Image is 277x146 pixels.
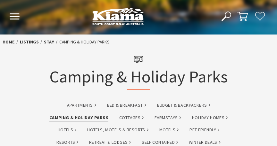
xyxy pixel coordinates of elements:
[49,114,108,121] a: Camping & Holiday Parks
[59,39,110,46] li: Camping & Holiday Parks
[142,139,178,146] a: Self Contained
[58,126,76,134] a: Hotels
[87,126,148,134] a: Hotels, Motels & Resorts
[56,139,78,146] a: Resorts
[67,102,96,109] a: Apartments
[119,114,144,121] a: Cottages
[189,126,219,134] a: Pet Friendly
[3,39,15,45] a: Home
[92,8,144,25] img: Kiama Logo
[44,39,54,45] a: Stay
[157,102,210,109] a: Budget & backpackers
[159,126,179,134] a: Motels
[189,139,221,146] a: Winter Deals
[192,114,228,121] a: Holiday Homes
[155,114,181,121] a: Farmstays
[49,50,228,90] h1: Camping & Holiday Parks
[89,139,131,146] a: Retreat & Lodges
[20,39,39,45] a: listings
[107,102,146,109] a: Bed & Breakfast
